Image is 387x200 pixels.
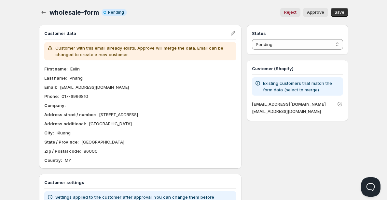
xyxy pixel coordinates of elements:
h3: Status [252,30,343,37]
p: [GEOGRAPHIC_DATA] [81,139,124,145]
p: Existing customers that match the form data (select to merge) [263,80,340,93]
span: Approve [307,10,324,15]
button: Approve [303,8,328,17]
b: Country : [44,158,62,163]
button: Save [331,8,348,17]
iframe: Help Scout Beacon - Open [361,177,380,197]
b: Address additional : [44,121,86,126]
p: [EMAIL_ADDRESS][DOMAIN_NAME] [252,108,343,115]
b: Phone : [44,94,59,99]
h3: Customer (Shopify) [252,65,343,72]
b: Zip / Postal code : [44,148,81,154]
a: [EMAIL_ADDRESS][DOMAIN_NAME] [252,101,326,107]
b: Last name : [44,75,67,81]
p: Phang [70,75,83,81]
b: First name : [44,66,68,71]
span: wholesale-form [49,8,99,16]
b: City : [44,130,54,135]
p: 86000 [84,148,98,154]
p: 017-6966810 [62,93,88,100]
b: Company : [44,103,66,108]
p: Customer with this email already exists. Approve will merge the data. Email can be changed to cre... [55,45,234,58]
b: State / Province : [44,139,79,145]
h3: Customer settings [44,179,237,186]
p: [STREET_ADDRESS] [99,111,138,118]
p: [EMAIL_ADDRESS][DOMAIN_NAME] [60,84,129,90]
b: Address street / number : [44,112,96,117]
b: Email : [44,85,57,90]
p: [GEOGRAPHIC_DATA] [89,120,132,127]
span: Reject [284,10,297,15]
p: Eelin [70,66,80,72]
button: Unlink [335,100,344,109]
h3: Customer data [44,30,230,37]
p: Kluang [57,130,71,136]
p: MY [65,157,71,163]
button: Reject [280,8,300,17]
button: Edit [228,29,238,38]
span: Pending [108,10,124,15]
span: Save [335,10,344,15]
